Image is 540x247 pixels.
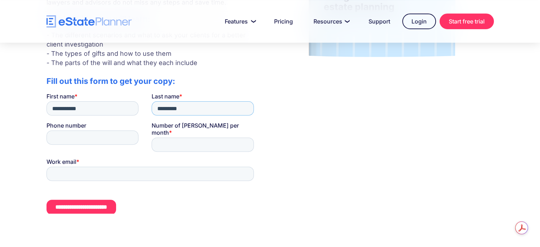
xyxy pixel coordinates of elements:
[47,93,257,214] iframe: Form 0
[266,14,301,28] a: Pricing
[440,14,494,29] a: Start free trial
[47,31,257,68] p: - The different scenarios and what to ask your clients for a better client investigation - The ty...
[360,14,399,28] a: Support
[47,15,132,28] a: home
[47,76,257,86] h2: Fill out this form to get your copy:
[216,14,262,28] a: Features
[402,14,436,29] a: Login
[305,14,356,28] a: Resources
